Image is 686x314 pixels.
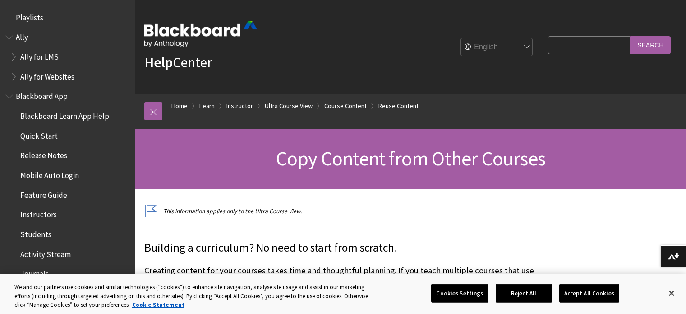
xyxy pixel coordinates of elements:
[20,187,67,200] span: Feature Guide
[496,284,552,303] button: Reject All
[144,53,212,71] a: HelpCenter
[431,284,488,303] button: Cookies Settings
[14,283,378,309] div: We and our partners use cookies and similar technologies (“cookies”) to enhance site navigation, ...
[276,146,545,171] span: Copy Content from Other Courses
[20,168,79,180] span: Mobile Auto Login
[144,21,257,47] img: Blackboard by Anthology
[20,128,58,141] span: Quick Start
[144,207,543,216] p: This information applies only to the Ultra Course View.
[199,100,215,112] a: Learn
[20,227,51,239] span: Students
[16,89,68,101] span: Blackboard App
[144,53,173,71] strong: Help
[20,267,49,279] span: Journals
[5,10,130,25] nav: Book outline for Playlists
[5,30,130,84] nav: Book outline for Anthology Ally Help
[559,284,619,303] button: Accept All Cookies
[171,100,188,112] a: Home
[132,301,184,309] a: More information about your privacy, opens in a new tab
[16,10,43,22] span: Playlists
[20,69,74,81] span: Ally for Websites
[265,100,313,112] a: Ultra Course View
[20,49,59,61] span: Ally for LMS
[20,207,57,220] span: Instructors
[144,265,543,300] p: Creating content for your courses takes time and thoughtful planning. If you teach multiple cours...
[662,283,681,303] button: Close
[378,100,419,112] a: Reuse Content
[16,30,28,42] span: Ally
[324,100,367,112] a: Course Content
[20,247,71,259] span: Activity Stream
[226,100,253,112] a: Instructor
[144,240,543,256] p: Building a curriculum? No need to start from scratch.
[20,108,109,121] span: Blackboard Learn App Help
[630,36,671,54] input: Search
[461,38,533,56] select: Site Language Selector
[20,148,67,160] span: Release Notes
